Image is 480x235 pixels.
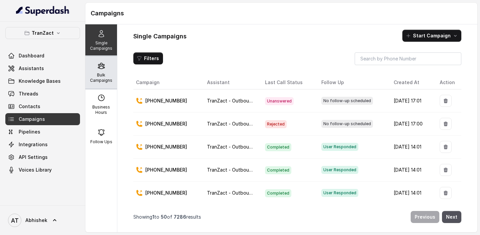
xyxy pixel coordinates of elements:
[19,167,52,173] span: Voices Library
[434,76,461,89] th: Action
[133,214,201,220] p: Showing to of results
[316,76,388,89] th: Follow Up
[5,126,80,138] a: Pipelines
[88,72,114,83] p: Bulk Campaigns
[152,214,154,220] span: 1
[355,52,461,65] input: Search by Phone Number
[133,52,163,64] button: Filters
[265,166,291,174] span: Completed
[5,88,80,100] a: Threads
[88,40,114,51] p: Single Campaigns
[321,143,358,151] span: User Responded
[174,214,186,220] span: 7286
[145,121,187,127] p: [PHONE_NUMBER]
[207,144,286,150] span: TranZact - Outbound Call Assistant
[321,166,358,174] span: User Responded
[19,65,44,72] span: Assistants
[5,27,80,39] button: TranZact
[5,113,80,125] a: Campaigns
[321,120,373,128] span: No follow-up scheduled
[5,139,80,151] a: Integrations
[19,129,40,135] span: Pipelines
[133,31,187,42] h1: Single Campaigns
[260,76,316,89] th: Last Call Status
[19,78,61,84] span: Knowledge Bases
[388,76,434,89] th: Created At
[207,190,286,196] span: TranZact - Outbound Call Assistant
[25,217,47,224] span: Abhishek
[5,100,80,112] a: Contacts
[388,182,434,205] td: [DATE] 14:01
[11,217,19,224] text: AT
[19,116,45,123] span: Campaigns
[265,97,294,105] span: Unanswered
[91,8,472,19] h1: Campaigns
[19,52,44,59] span: Dashboard
[145,97,187,104] p: [PHONE_NUMBER]
[19,103,40,110] span: Contacts
[207,121,286,127] span: TranZact - Outbound Call Assistant
[265,143,291,151] span: Completed
[402,30,461,42] button: Start Campaign
[19,141,48,148] span: Integrations
[5,211,80,230] a: Abhishek
[207,98,286,103] span: TranZact - Outbound Call Assistant
[207,167,286,173] span: TranZact - Outbound Call Assistant
[411,211,439,223] button: Previous
[133,76,202,89] th: Campaign
[202,76,260,89] th: Assistant
[265,120,287,128] span: Rejected
[145,144,187,150] p: [PHONE_NUMBER]
[265,189,291,197] span: Completed
[32,29,54,37] p: TranZact
[145,167,187,173] p: [PHONE_NUMBER]
[145,190,187,196] p: [PHONE_NUMBER]
[5,75,80,87] a: Knowledge Bases
[388,112,434,136] td: [DATE] 17:00
[388,89,434,112] td: [DATE] 17:01
[321,189,358,197] span: User Responded
[442,211,461,223] button: Next
[321,97,373,105] span: No follow-up scheduled
[19,154,48,161] span: API Settings
[5,164,80,176] a: Voices Library
[90,139,112,145] p: Follow Ups
[88,104,114,115] p: Business Hours
[5,50,80,62] a: Dashboard
[16,5,70,16] img: light.svg
[161,214,167,220] span: 50
[388,136,434,159] td: [DATE] 14:01
[133,207,461,227] nav: Pagination
[19,90,38,97] span: Threads
[5,62,80,74] a: Assistants
[5,151,80,163] a: API Settings
[388,159,434,182] td: [DATE] 14:01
